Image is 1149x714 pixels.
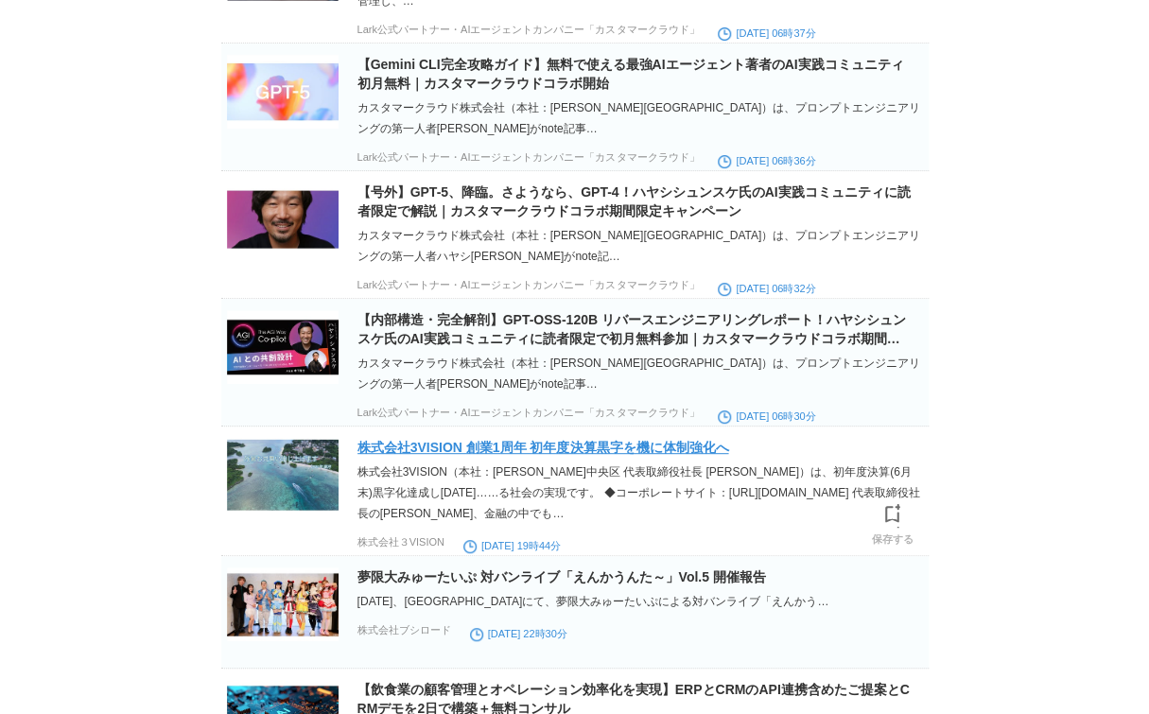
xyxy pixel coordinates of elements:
time: [DATE] 06時30分 [718,410,815,422]
time: [DATE] 06時32分 [718,283,815,294]
p: Lark公式パートナー・AIエージェントカンパニー「カスタマークラウド」 [357,23,700,37]
a: 【号外】GPT-5、降臨。さようなら、GPT-4！ハヤシシュンスケ氏のAI実践コミュニティに読者限定で解説｜カスタマークラウドコラボ期間限定キャンペーン [357,184,911,218]
img: 165004-1-f92a2498cf09a0f0abb6e5e030ff3001-1590x1008.jpg [227,438,339,512]
a: 夢限大みゅーたいぷ 対バンライブ「えんかうんた～」Vol.5 開催報告 [357,569,766,584]
p: 株式会社３VISION [357,535,444,549]
time: [DATE] 06時36分 [718,155,815,166]
a: 株式会社3VISION 創業1周年 初年度決算黒字を機に体制強化へ [357,440,729,455]
p: Lark公式パートナー・AIエージェントカンパニー「カスタマークラウド」 [357,278,700,292]
div: カスタマークラウド株式会社（本社：[PERSON_NAME][GEOGRAPHIC_DATA]）は、プロンプトエンジニアリングの第一人者[PERSON_NAME]がnote記事… [357,353,925,394]
p: 株式会社ブシロード [357,623,451,637]
time: [DATE] 06時37分 [718,27,815,39]
time: [DATE] 22時30分 [470,628,567,639]
div: カスタマークラウド株式会社（本社：[PERSON_NAME][GEOGRAPHIC_DATA]）は、プロンプトエンジニアリングの第一人者ハヤシ[PERSON_NAME]がnote記… [357,225,925,267]
a: 【Gemini CLI完全攻略ガイド】無料で使える最強AIエージェント著者のAI実践コミュニティ初月無料｜カスタマークラウドコラボ開始 [357,57,904,91]
a: 保存する [872,498,914,546]
div: カスタマークラウド株式会社（本社：[PERSON_NAME][GEOGRAPHIC_DATA]）は、プロンプトエンジニアリングの第一人者[PERSON_NAME]がnote記事… [357,97,925,139]
p: Lark公式パートナー・AIエージェントカンパニー「カスタマークラウド」 [357,150,700,165]
img: 14827-8852-ddf25fd3cfa030c2b4cff33d14a6eb4e-1000x562.png [227,567,339,641]
div: [DATE]、[GEOGRAPHIC_DATA]にて、夢限大みゅーたいぷによる対バンライブ「えんかう… [357,591,925,612]
a: 【内部構造・完全解剖】GPT-OSS-120B リバースエンジニアリングレポート！ハヤシシュンスケ氏のAI実践コミュニティに読者限定で初月無料参加｜カスタマークラウドコラボ期間限定キャンペーン [357,312,906,365]
img: 99810-618-91a7e69e5d41604e5444c1fb2d0b3f58-2780x1420.png [227,55,339,129]
img: 99810-612-92f938020a79f84cb5e6890fcb1bdcce-2538x1318.png [227,183,339,256]
p: Lark公式パートナー・AIエージェントカンパニー「カスタマークラウド」 [357,406,700,420]
time: [DATE] 19時44分 [463,540,561,551]
div: 株式会社3VISION（本社：[PERSON_NAME]中央区 代表取締役社長 [PERSON_NAME]）は、初年度決算(6月末)黒字化達成し[DATE]……る社会の実現です。 ◆コーポレート... [357,461,925,524]
img: 99810-613-b7f4a8c40c678967b5fa7676d1a6a3c2-1422x700.png [227,310,339,384]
